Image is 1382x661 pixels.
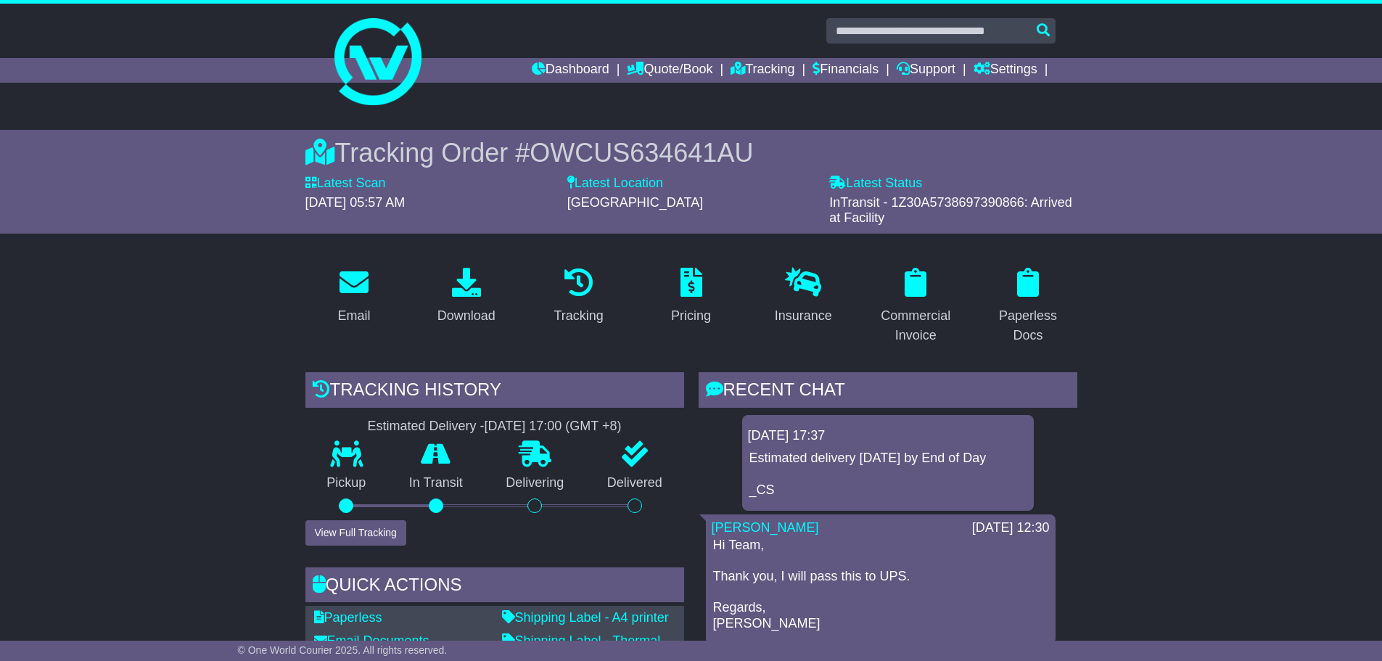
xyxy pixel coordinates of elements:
a: Settings [974,58,1037,83]
p: Pickup [305,475,388,491]
div: Paperless Docs [989,306,1068,345]
a: Pricing [662,263,720,331]
p: Hi Team, Thank you, I will pass this to UPS. Regards, [PERSON_NAME] [713,538,1048,632]
p: Estimated delivery [DATE] by End of Day _CS [749,451,1027,498]
a: Commercial Invoice [867,263,965,350]
label: Latest Scan [305,176,386,192]
div: Tracking [554,306,603,326]
div: Pricing [671,306,711,326]
div: [DATE] 12:30 [972,520,1050,536]
a: [PERSON_NAME] [712,520,819,535]
div: Commercial Invoice [876,306,955,345]
a: Shipping Label - A4 printer [502,610,669,625]
a: Dashboard [532,58,609,83]
label: Latest Status [829,176,922,192]
div: Download [437,306,495,326]
a: Download [428,263,505,331]
a: Quote/Book [627,58,712,83]
div: RECENT CHAT [699,372,1077,411]
div: [DATE] 17:37 [748,428,1028,444]
div: Estimated Delivery - [305,419,684,435]
div: Tracking history [305,372,684,411]
a: Paperless Docs [979,263,1077,350]
p: Delivered [585,475,684,491]
a: Tracking [544,263,612,331]
div: Email [337,306,370,326]
div: [DATE] 17:00 (GMT +8) [485,419,622,435]
a: Support [897,58,955,83]
a: Insurance [765,263,842,331]
span: [DATE] 05:57 AM [305,195,406,210]
div: Tracking Order # [305,137,1077,168]
div: Quick Actions [305,567,684,607]
label: Latest Location [567,176,663,192]
button: View Full Tracking [305,520,406,546]
span: OWCUS634641AU [530,138,753,168]
div: Insurance [775,306,832,326]
a: Email [328,263,379,331]
a: Email Documents [314,633,429,648]
span: © One World Courier 2025. All rights reserved. [238,644,448,656]
span: [GEOGRAPHIC_DATA] [567,195,703,210]
p: Delivering [485,475,586,491]
a: Financials [813,58,879,83]
p: In Transit [387,475,485,491]
a: Tracking [731,58,794,83]
a: Paperless [314,610,382,625]
span: InTransit - 1Z30A5738697390866: Arrived at Facility [829,195,1072,226]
